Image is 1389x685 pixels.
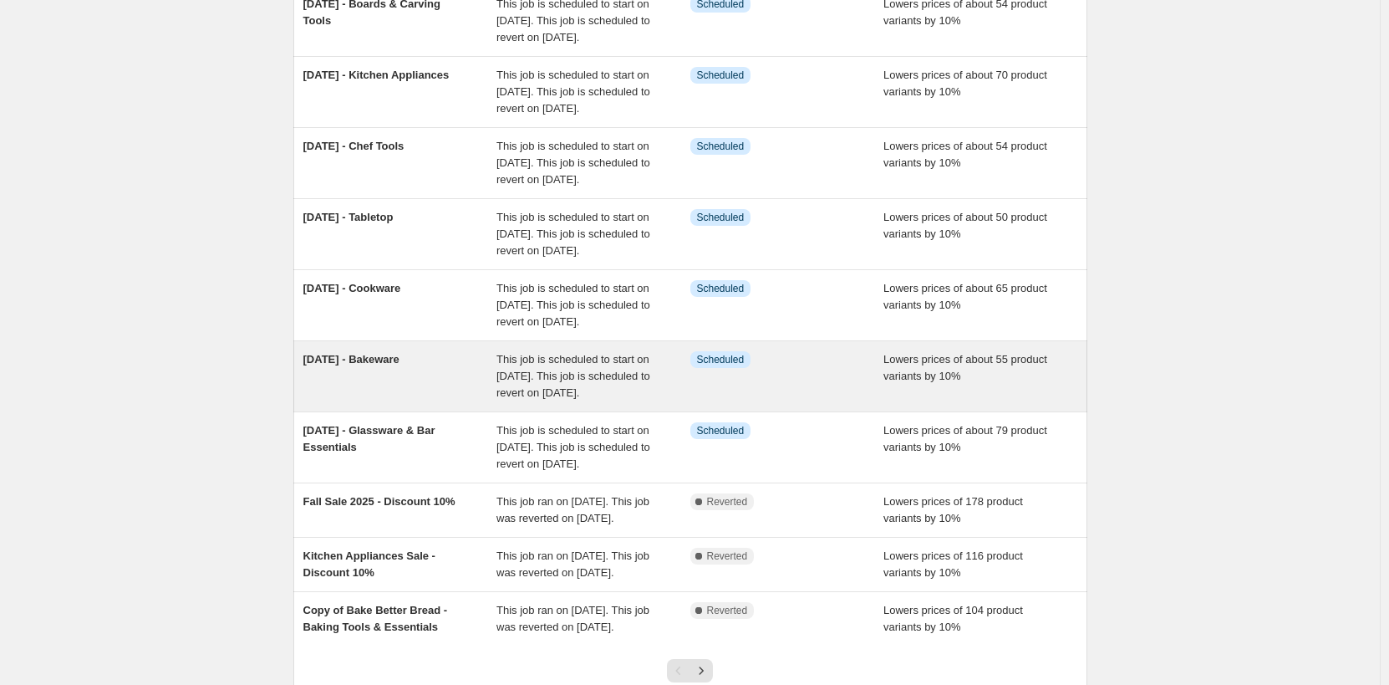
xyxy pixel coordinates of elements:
span: [DATE] - Tabletop [303,211,394,223]
span: Scheduled [697,140,745,153]
span: Fall Sale 2025 - Discount 10% [303,495,455,508]
span: Lowers prices of about 50 product variants by 10% [883,211,1047,240]
nav: Pagination [667,659,713,682]
span: [DATE] - Cookware [303,282,401,294]
span: [DATE] - Bakeware [303,353,399,366]
span: This job is scheduled to start on [DATE]. This job is scheduled to revert on [DATE]. [496,282,650,328]
span: Scheduled [697,424,745,437]
span: Scheduled [697,353,745,366]
span: [DATE] - Chef Tools [303,140,404,152]
span: Copy of Bake Better Bread - Baking Tools & Essentials [303,604,448,633]
span: Lowers prices of about 54 product variants by 10% [883,140,1047,169]
span: [DATE] - Kitchen Appliances [303,69,450,81]
span: Lowers prices of about 70 product variants by 10% [883,69,1047,98]
span: This job is scheduled to start on [DATE]. This job is scheduled to revert on [DATE]. [496,140,650,186]
span: This job ran on [DATE]. This job was reverted on [DATE]. [496,495,649,524]
span: Reverted [707,604,748,617]
span: [DATE] - Glassware & Bar Essentials [303,424,435,453]
span: Kitchen Appliances Sale - Discount 10% [303,550,435,579]
span: Lowers prices of 178 product variants by 10% [883,495,1023,524]
span: Reverted [707,495,748,509]
span: Scheduled [697,69,745,82]
span: Reverted [707,550,748,563]
span: Lowers prices of 116 product variants by 10% [883,550,1023,579]
span: Lowers prices of about 65 product variants by 10% [883,282,1047,311]
span: This job is scheduled to start on [DATE]. This job is scheduled to revert on [DATE]. [496,353,650,399]
span: Lowers prices of 104 product variants by 10% [883,604,1023,633]
span: This job is scheduled to start on [DATE]. This job is scheduled to revert on [DATE]. [496,69,650,115]
span: This job ran on [DATE]. This job was reverted on [DATE]. [496,604,649,633]
button: Next [689,659,713,682]
span: Scheduled [697,282,745,295]
span: Scheduled [697,211,745,224]
span: This job ran on [DATE]. This job was reverted on [DATE]. [496,550,649,579]
span: This job is scheduled to start on [DATE]. This job is scheduled to revert on [DATE]. [496,424,650,470]
span: Lowers prices of about 55 product variants by 10% [883,353,1047,382]
span: This job is scheduled to start on [DATE]. This job is scheduled to revert on [DATE]. [496,211,650,257]
span: Lowers prices of about 79 product variants by 10% [883,424,1047,453]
